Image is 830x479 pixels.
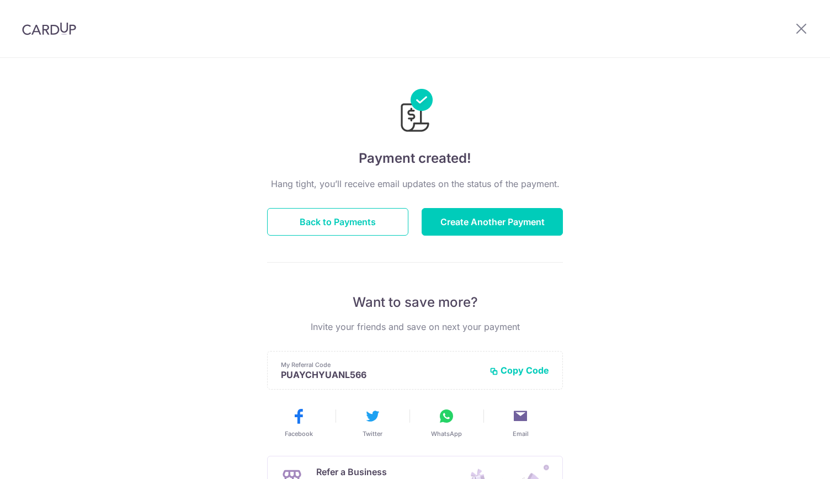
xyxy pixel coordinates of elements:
[363,429,382,438] span: Twitter
[316,465,437,478] p: Refer a Business
[267,320,563,333] p: Invite your friends and save on next your payment
[281,369,481,380] p: PUAYCHYUANL566
[267,294,563,311] p: Want to save more?
[267,208,408,236] button: Back to Payments
[422,208,563,236] button: Create Another Payment
[513,429,529,438] span: Email
[281,360,481,369] p: My Referral Code
[340,407,405,438] button: Twitter
[267,148,563,168] h4: Payment created!
[285,429,313,438] span: Facebook
[414,407,479,438] button: WhatsApp
[759,446,819,473] iframe: Opens a widget where you can find more information
[397,89,433,135] img: Payments
[488,407,553,438] button: Email
[490,365,549,376] button: Copy Code
[431,429,462,438] span: WhatsApp
[266,407,331,438] button: Facebook
[267,177,563,190] p: Hang tight, you’ll receive email updates on the status of the payment.
[22,22,76,35] img: CardUp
